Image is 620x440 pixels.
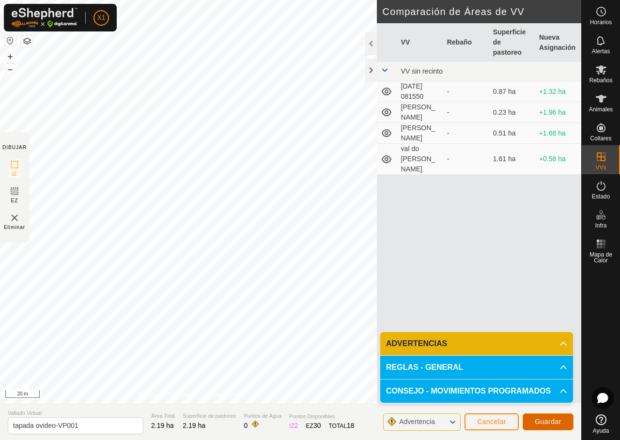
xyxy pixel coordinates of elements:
th: Rebaño [443,23,489,62]
span: Mapa de Calor [584,252,618,263]
td: [PERSON_NAME] [397,123,443,144]
div: TOTAL [328,421,354,431]
span: 2.19 ha [151,422,174,429]
span: EZ [11,197,18,204]
span: Área Total [151,412,175,420]
span: Alertas [592,48,610,54]
span: Cancelar [477,418,506,425]
div: - [447,87,485,97]
button: Cancelar [465,413,519,430]
span: Superficie de pastoreo [183,412,236,420]
td: +1.96 ha [535,102,581,123]
td: 0.23 ha [489,102,535,123]
p-accordion-header: CONSEJO - MOVIMIENTOS PROGRAMADOS [380,379,573,403]
td: 0.51 ha [489,123,535,144]
span: VVs [595,165,606,170]
span: Ayuda [593,428,609,434]
h2: Comparación de Áreas de VV [383,6,581,17]
span: Horarios [590,19,612,25]
p-accordion-header: REGLAS - GENERAL [380,356,573,379]
span: Animales [589,106,613,112]
th: Superficie de pastoreo [489,23,535,62]
td: val do [PERSON_NAME] [397,144,443,175]
span: ADVERTENCIAS [386,338,447,349]
button: Restablecer Mapa [4,35,16,46]
span: Puntos Disponibles [289,412,355,421]
span: Eliminar [4,224,25,231]
td: 0.87 ha [489,81,535,102]
td: +1.68 ha [535,123,581,144]
td: 1.61 ha [489,144,535,175]
td: +1.32 ha [535,81,581,102]
span: Estado [592,194,610,199]
td: [PERSON_NAME] [397,102,443,123]
td: [DATE] 081550 [397,81,443,102]
a: Ayuda [582,410,620,438]
span: Guardar [535,418,561,425]
a: Política de Privacidad [138,391,194,399]
div: IZ [289,421,298,431]
button: Capas del Mapa [21,35,33,47]
span: Puntos de Agua [244,412,281,420]
span: 30 [313,422,321,429]
p-accordion-header: ADVERTENCIAS [380,332,573,355]
td: +0.58 ha [535,144,581,175]
span: Vallado Virtual [8,409,143,417]
div: DIBUJAR [2,144,27,151]
a: Contáctenos [206,391,238,399]
span: CONSEJO - MOVIMIENTOS PROGRAMADOS [386,385,551,397]
span: 0 [244,422,248,429]
span: 18 [347,422,355,429]
span: IZ [12,170,17,178]
span: 2.19 ha [183,422,205,429]
button: Guardar [523,413,573,430]
button: – [4,63,16,75]
div: - [447,128,485,138]
span: Collares [590,136,611,141]
th: Nueva Asignación [535,23,581,62]
div: - [447,154,485,164]
span: Advertencia [399,418,435,425]
span: VV sin recinto [401,67,443,75]
span: Infra [595,223,606,228]
img: Logo Gallagher [12,8,77,28]
div: EZ [306,421,321,431]
div: - [447,107,485,118]
span: X1 [97,13,105,23]
span: REGLAS - GENERAL [386,362,463,373]
img: VV [9,212,20,224]
th: VV [397,23,443,62]
button: + [4,51,16,62]
span: Rebaños [589,77,612,83]
span: 2 [294,422,298,429]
